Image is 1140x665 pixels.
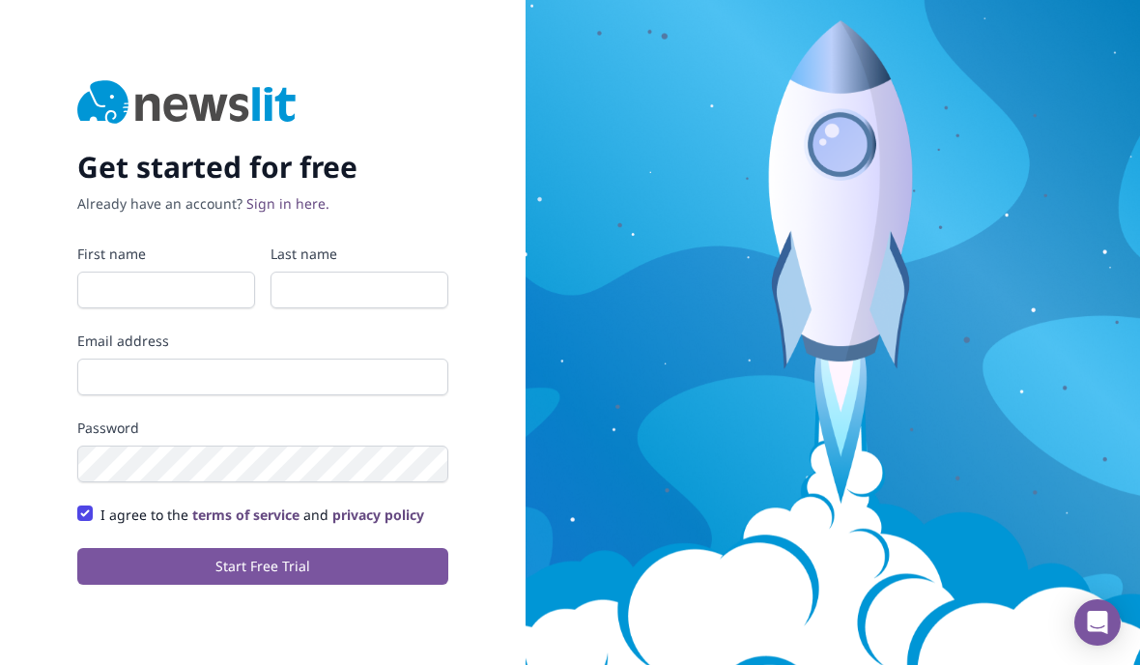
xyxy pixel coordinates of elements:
[77,419,448,438] label: Password
[77,80,297,127] img: Newslit
[77,332,448,351] label: Email address
[77,150,448,185] h2: Get started for free
[246,194,329,213] a: Sign in here.
[77,245,255,264] label: First name
[77,548,448,585] button: Start Free Trial
[100,506,424,525] label: I agree to the and
[77,194,448,214] p: Already have an account?
[271,245,448,264] label: Last name
[192,506,299,524] a: terms of service
[332,506,424,524] a: privacy policy
[1074,599,1121,646] div: Open Intercom Messenger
